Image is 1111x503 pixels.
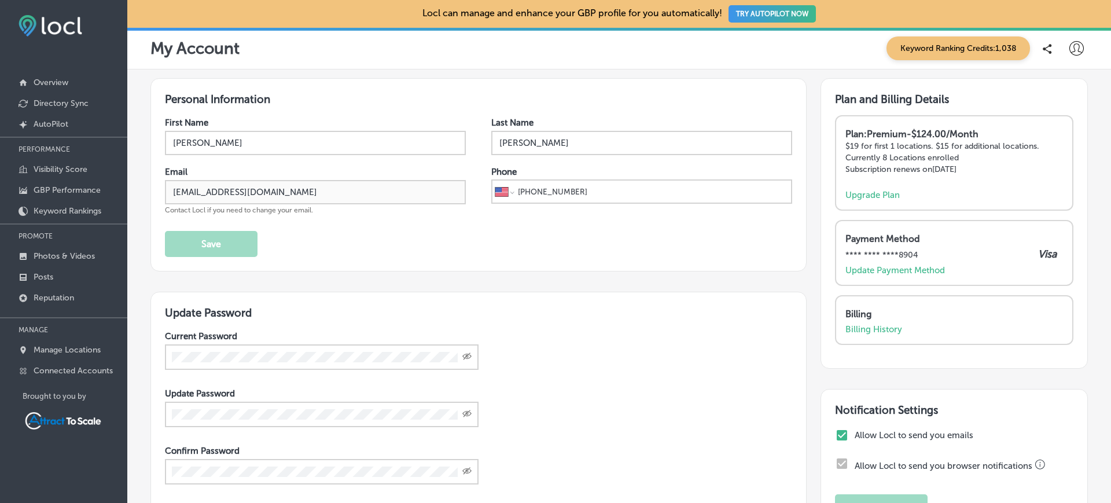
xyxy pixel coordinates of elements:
[34,78,68,87] p: Overview
[165,388,235,399] label: Update Password
[165,131,466,155] input: Enter First Name
[34,185,101,195] p: GBP Performance
[845,233,1057,244] p: Payment Method
[150,39,240,58] p: My Account
[845,309,1057,320] p: Billing
[886,36,1030,60] span: Keyword Ranking Credits: 1,038
[491,118,534,128] label: Last Name
[855,430,1070,440] label: Allow Locl to send you emails
[491,167,517,177] label: Phone
[165,93,792,106] h3: Personal Information
[845,190,900,200] a: Upgrade Plan
[34,272,53,282] p: Posts
[165,231,257,257] button: Save
[835,403,1073,417] h3: Notification Settings
[165,331,237,342] label: Current Password
[34,345,101,355] p: Manage Locations
[1035,460,1046,470] button: Please check your browser notification settings if you are not able to adjust this field.
[845,153,1063,163] p: Currently 8 Locations enrolled
[491,131,792,155] input: Enter Last Name
[34,206,101,216] p: Keyword Rankings
[34,164,87,174] p: Visibility Score
[1038,248,1057,260] p: Visa
[845,324,902,335] a: Billing History
[23,410,104,432] img: Attract To Scale
[845,164,1063,174] p: Subscription renews on [DATE]
[462,352,472,362] span: Toggle password visibility
[165,118,208,128] label: First Name
[835,93,1073,106] h3: Plan and Billing Details
[34,293,74,303] p: Reputation
[34,98,89,108] p: Directory Sync
[517,181,788,203] input: Phone number
[165,206,313,214] span: Contact Locl if you need to change your email.
[34,251,95,261] p: Photos & Videos
[34,366,113,376] p: Connected Accounts
[845,265,945,276] a: Update Payment Method
[462,467,472,477] span: Toggle password visibility
[462,409,472,420] span: Toggle password visibility
[19,15,82,36] img: fda3e92497d09a02dc62c9cd864e3231.png
[34,119,68,129] p: AutoPilot
[845,141,1063,151] p: $19 for first 1 locations. $15 for additional locations.
[845,128,978,139] strong: Plan: Premium - $124.00/Month
[165,180,466,204] input: Enter Email
[165,446,240,456] label: Confirm Password
[165,167,187,177] label: Email
[729,5,816,23] button: TRY AUTOPILOT NOW
[855,461,1032,471] label: Allow Locl to send you browser notifications
[165,306,792,320] h3: Update Password
[23,392,127,401] p: Brought to you by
